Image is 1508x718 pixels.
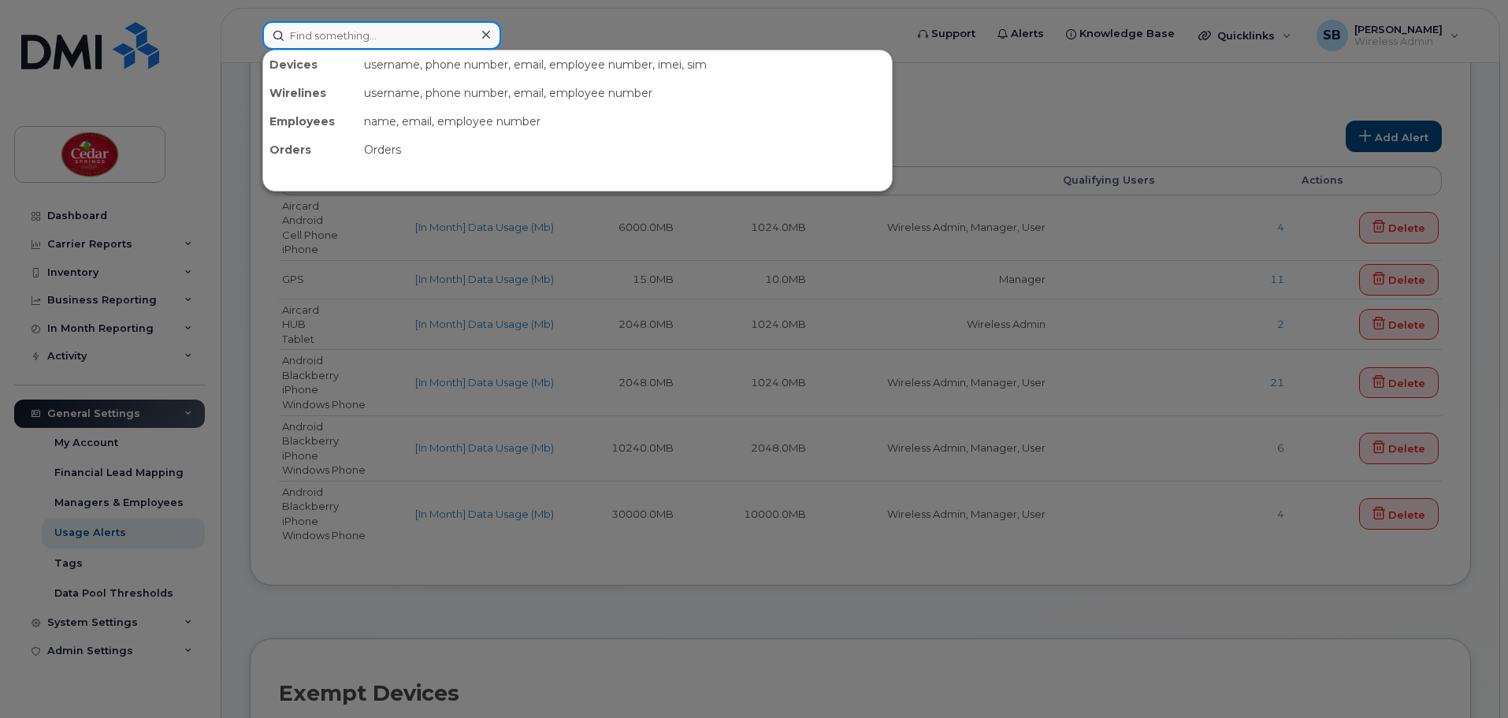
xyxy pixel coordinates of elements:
div: username, phone number, email, employee number [358,79,892,107]
div: name, email, employee number [358,107,892,136]
div: Devices [263,50,358,79]
div: Orders [358,136,892,164]
div: username, phone number, email, employee number, imei, sim [358,50,892,79]
div: Wirelines [263,79,358,107]
div: Orders [263,136,358,164]
input: Find something... [262,21,501,50]
div: Employees [263,107,358,136]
